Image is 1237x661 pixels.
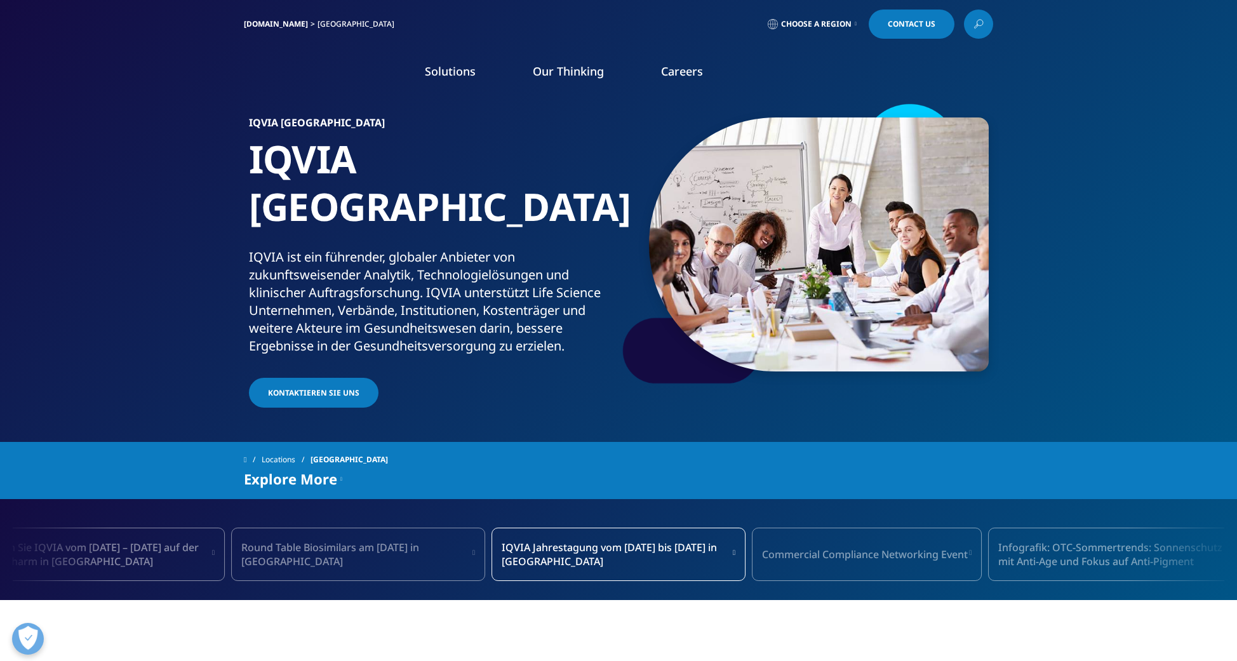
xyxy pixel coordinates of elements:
span: Commercial Compliance Networking Event [762,547,968,561]
a: Kontaktieren Sie uns [249,378,378,408]
div: 2 / 16 [752,528,982,581]
h6: IQVIA [GEOGRAPHIC_DATA] [249,117,614,135]
a: Solutions [425,63,476,79]
span: IQVIA Jahrestagung vom [DATE] bis [DATE] in [GEOGRAPHIC_DATA] [502,540,732,568]
nav: Primary [351,44,993,104]
a: Commercial Compliance Networking Event [752,528,982,581]
img: 877_businesswoman-leading-meeting.jpg [649,117,989,371]
a: [DOMAIN_NAME] [244,18,308,29]
h1: IQVIA [GEOGRAPHIC_DATA] [249,135,614,248]
button: Präferenzen öffnen [12,623,44,655]
span: Kontaktieren Sie uns [268,387,359,398]
a: Contact Us [869,10,954,39]
span: Choose a Region [781,19,852,29]
span: Contact Us [888,20,935,28]
span: [GEOGRAPHIC_DATA] [311,448,388,471]
span: Round Table Biosimilars am [DATE] in [GEOGRAPHIC_DATA] [241,540,471,568]
a: Careers [661,63,703,79]
a: IQVIA Jahrestagung vom [DATE] bis [DATE] in [GEOGRAPHIC_DATA] [491,528,746,581]
div: 16 / 16 [231,528,485,581]
a: Locations [262,448,311,471]
a: Our Thinking [533,63,604,79]
div: 1 / 16 [491,528,746,581]
span: Explore More [244,471,337,486]
span: Infografik: OTC-Sommertrends: Sonnenschutz mit Anti-Age und Fokus auf Anti-Pigment [998,540,1232,568]
div: [GEOGRAPHIC_DATA] [318,19,399,29]
div: IQVIA ist ein führender, globaler Anbieter von zukunftsweisender Analytik, Technologielösungen un... [249,248,614,355]
a: Round Table Biosimilars am [DATE] in [GEOGRAPHIC_DATA] [231,528,485,581]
